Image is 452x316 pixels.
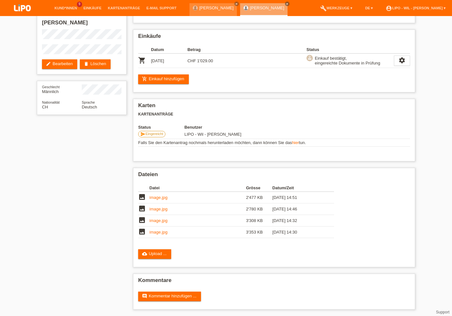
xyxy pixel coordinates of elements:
[234,2,239,6] a: close
[272,184,325,192] th: Datum/Zeit
[149,195,167,200] a: image.jpg
[246,226,272,238] td: 3'353 KB
[235,2,238,5] i: close
[138,139,410,147] td: Falls Sie den Kartenantrag nochmals herunterladen möchten, dann können Sie das tun.
[82,100,95,104] span: Sprache
[151,54,188,68] td: [DATE]
[142,294,147,299] i: comment
[272,203,325,215] td: [DATE] 14:46
[382,6,449,10] a: account_circleLIPO - Wil - [PERSON_NAME] ▾
[105,6,143,10] a: Kartenanträge
[307,56,312,60] i: approval
[138,171,410,181] h2: Dateien
[82,105,97,109] span: Deutsch
[77,2,82,7] span: 9
[138,125,184,130] th: Status
[138,292,201,301] a: commentKommentar hinzufügen ...
[80,59,111,69] a: deleteLöschen
[80,6,105,10] a: Einkäufe
[149,184,246,192] th: Datei
[142,251,147,256] i: cloud_upload
[246,192,272,203] td: 2'477 KB
[140,132,146,137] i: send
[292,140,299,145] a: hier
[138,216,146,224] i: image
[246,215,272,226] td: 3'308 KB
[138,74,189,84] a: add_shopping_cartEinkauf hinzufügen
[246,203,272,215] td: 2'780 KB
[138,33,410,43] h2: Einkäufe
[42,59,77,69] a: editBearbeiten
[272,226,325,238] td: [DATE] 14:30
[250,5,284,10] a: [PERSON_NAME]
[149,230,167,235] a: image.jpg
[272,215,325,226] td: [DATE] 14:32
[42,105,48,109] span: Schweiz
[398,57,406,64] i: settings
[285,2,289,6] a: close
[184,132,241,137] span: 16.09.2025
[143,6,180,10] a: E-Mail Support
[146,132,163,136] span: Eingereicht
[42,100,60,104] span: Nationalität
[286,2,289,5] i: close
[362,6,376,10] a: DE ▾
[306,46,394,54] th: Status
[51,6,80,10] a: Kund*innen
[151,46,188,54] th: Datum
[138,249,171,259] a: cloud_uploadUpload ...
[436,310,449,314] a: Support
[184,125,293,130] th: Benutzer
[138,205,146,212] i: image
[142,76,147,81] i: add_shopping_cart
[246,184,272,192] th: Grösse
[138,56,146,64] i: POSP00027594
[188,46,224,54] th: Betrag
[138,102,410,112] h2: Karten
[138,112,410,117] h3: Kartenanträge
[199,5,234,10] a: [PERSON_NAME]
[317,6,356,10] a: buildWerkzeuge ▾
[320,5,327,12] i: build
[42,85,60,89] span: Geschlecht
[188,54,224,68] td: CHF 1'029.00
[313,55,380,66] div: Einkauf bestätigt, eingereichte Dokumente in Prüfung
[138,277,410,287] h2: Kommentare
[138,193,146,201] i: image
[84,61,89,66] i: delete
[149,207,167,211] a: image.jpg
[272,192,325,203] td: [DATE] 14:51
[138,228,146,235] i: image
[42,84,82,94] div: Männlich
[149,218,167,223] a: image.jpg
[6,13,38,18] a: LIPO pay
[42,20,121,29] h2: [PERSON_NAME]
[386,5,392,12] i: account_circle
[46,61,51,66] i: edit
